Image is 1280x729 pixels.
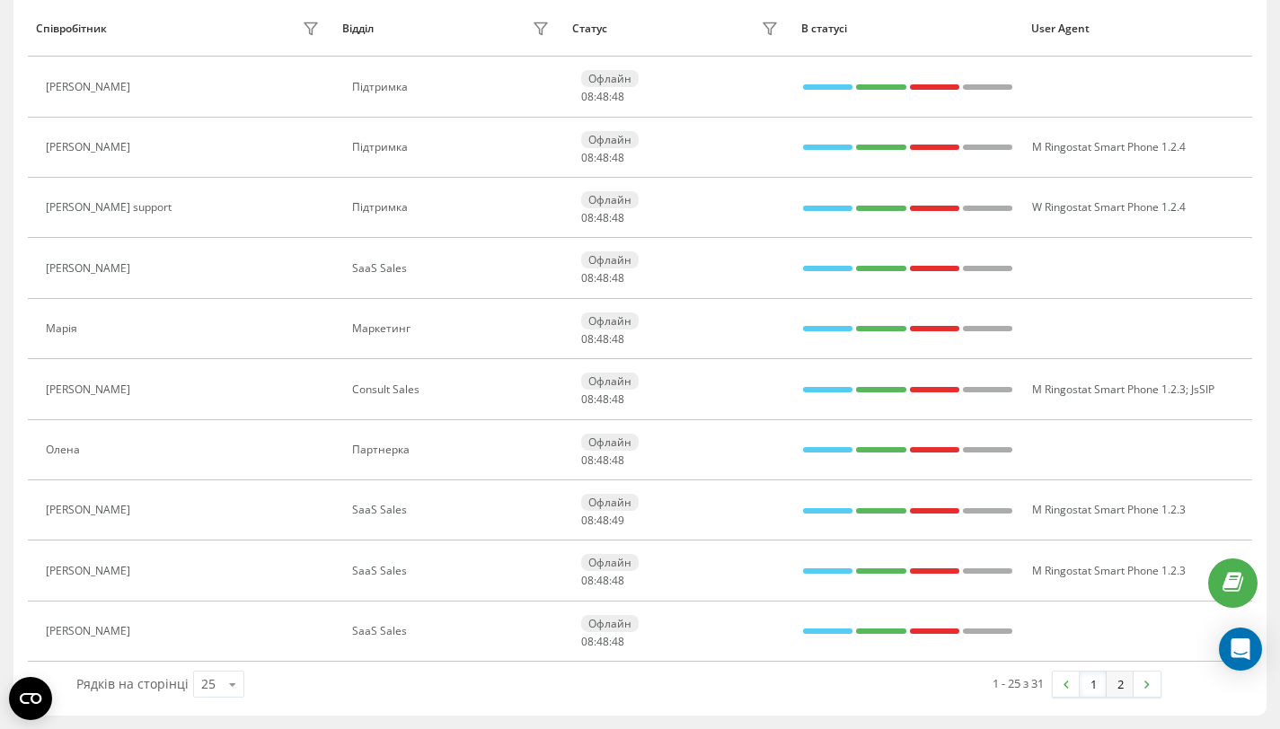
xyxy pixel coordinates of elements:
span: 48 [596,270,609,285]
a: 2 [1107,672,1134,697]
span: 48 [612,150,624,165]
div: Підтримка [352,141,554,154]
div: Open Intercom Messenger [1219,628,1262,671]
div: Офлайн [581,312,639,329]
div: : : [581,636,624,648]
div: Офлайн [581,191,639,208]
span: M Ringostat Smart Phone 1.2.4 [1032,139,1186,154]
div: SaaS Sales [352,625,554,637]
div: : : [581,514,624,527]
div: Партнерка [352,444,554,456]
div: Офлайн [581,373,639,390]
div: Офлайн [581,615,639,632]
span: 48 [612,210,624,225]
div: SaaS Sales [352,504,554,516]
div: [PERSON_NAME] [46,383,135,396]
div: [PERSON_NAME] [46,262,135,275]
span: 48 [612,452,624,468]
button: Open CMP widget [9,677,52,720]
div: : : [581,393,624,406]
span: 48 [612,573,624,588]
div: Consult Sales [352,383,554,396]
div: Марія [46,322,82,335]
div: : : [581,152,624,164]
span: 08 [581,634,594,649]
span: 48 [596,150,609,165]
span: M Ringostat Smart Phone 1.2.3 [1032,502,1186,517]
span: M Ringostat Smart Phone 1.2.3 [1032,382,1186,397]
span: 48 [596,513,609,528]
div: Офлайн [581,70,639,87]
span: W Ringostat Smart Phone 1.2.4 [1032,199,1186,215]
div: В статусі [801,22,1014,35]
a: 1 [1080,672,1107,697]
span: 08 [581,89,594,104]
div: [PERSON_NAME] [46,625,135,637]
div: Відділ [342,22,374,35]
span: JsSIP [1191,382,1214,397]
div: Офлайн [581,131,639,148]
div: Підтримка [352,201,554,214]
span: 48 [596,634,609,649]
div: : : [581,333,624,346]
span: 08 [581,270,594,285]
span: 48 [596,331,609,347]
div: : : [581,454,624,467]
div: Офлайн [581,434,639,451]
div: Статус [572,22,607,35]
span: 08 [581,513,594,528]
span: Рядків на сторінці [76,675,189,692]
div: [PERSON_NAME] [46,141,135,154]
div: Маркетинг [352,322,554,335]
span: 48 [596,391,609,407]
span: 48 [612,89,624,104]
div: 1 - 25 з 31 [993,674,1044,692]
div: Олена [46,444,84,456]
span: 48 [612,634,624,649]
span: M Ringostat Smart Phone 1.2.3 [1032,563,1186,578]
div: Співробітник [36,22,107,35]
div: Офлайн [581,251,639,268]
div: : : [581,272,624,285]
div: 25 [201,675,216,693]
div: : : [581,575,624,587]
span: 08 [581,573,594,588]
div: [PERSON_NAME] [46,565,135,577]
span: 49 [612,513,624,528]
span: 08 [581,150,594,165]
span: 48 [596,210,609,225]
div: : : [581,212,624,224]
span: 48 [596,573,609,588]
span: 48 [612,391,624,407]
div: [PERSON_NAME] [46,504,135,516]
div: SaaS Sales [352,565,554,577]
div: : : [581,91,624,103]
div: [PERSON_NAME] [46,81,135,93]
div: SaaS Sales [352,262,554,275]
div: Офлайн [581,554,639,571]
span: 08 [581,331,594,347]
span: 08 [581,210,594,225]
div: Офлайн [581,494,639,511]
div: [PERSON_NAME] support [46,201,176,214]
span: 48 [612,270,624,285]
div: Підтримка [352,81,554,93]
div: User Agent [1031,22,1244,35]
span: 08 [581,391,594,407]
span: 08 [581,452,594,468]
span: 48 [596,452,609,468]
span: 48 [612,331,624,347]
span: 48 [596,89,609,104]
